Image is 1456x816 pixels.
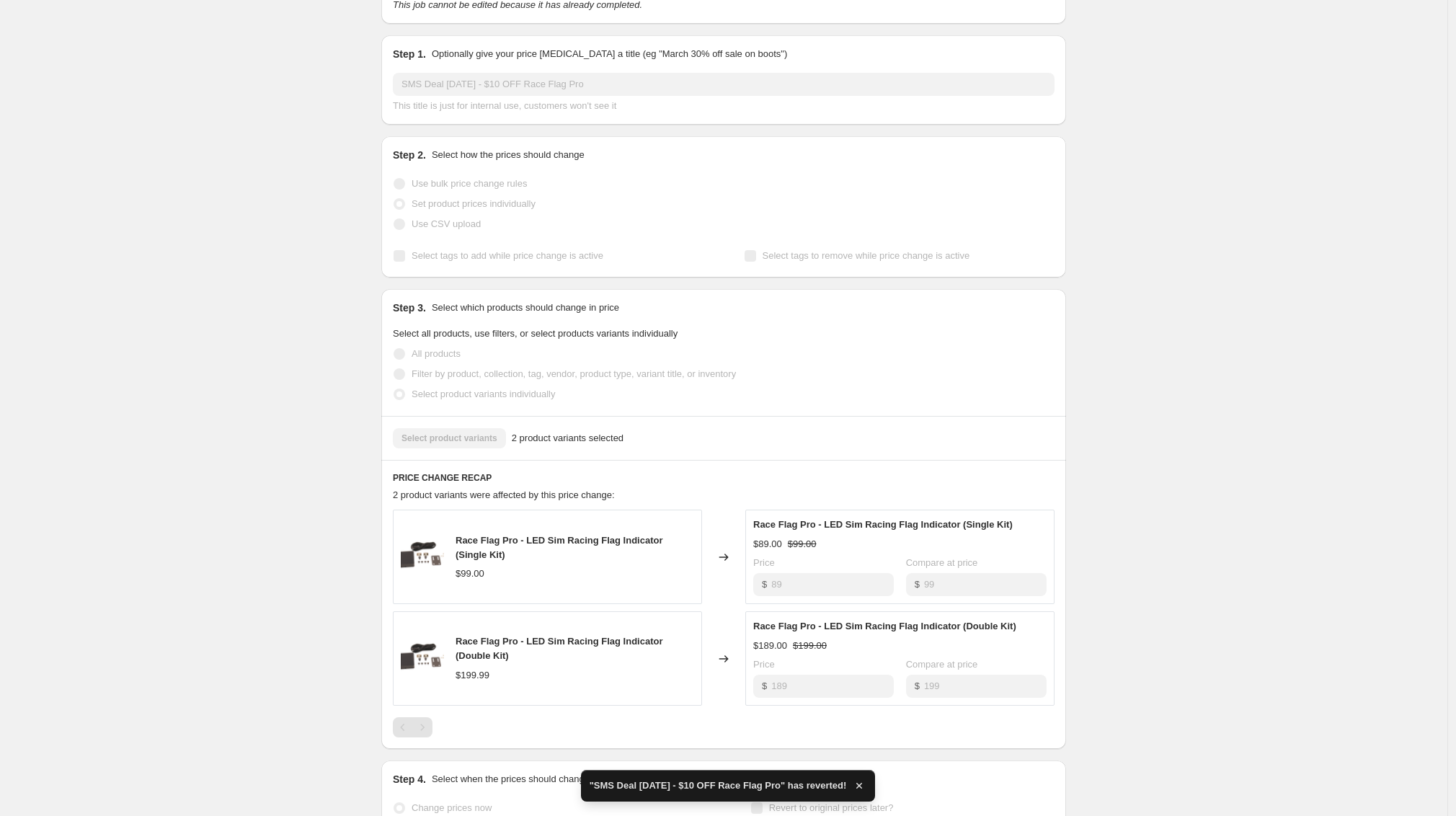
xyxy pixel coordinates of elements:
img: Race-Flag-Pro-AllParts_80x.png [401,536,444,579]
span: Use bulk price change rules [412,178,527,189]
span: Race Flag Pro - LED Sim Racing Flag Indicator (Double Kit) [456,636,663,661]
span: $99.00 [456,568,484,579]
span: $199.00 [793,640,827,651]
h6: PRICE CHANGE RECAP [393,472,1055,484]
nav: Pagination [393,717,432,737]
span: Use CSV upload [412,218,481,229]
span: Filter by product, collection, tag, vendor, product type, variant title, or inventory [412,368,736,379]
span: Compare at price [906,659,978,670]
span: Compare at price [906,557,978,568]
span: Select tags to add while price change is active [412,250,603,261]
span: Select tags to remove while price change is active [763,250,970,261]
h2: Step 1. [393,47,426,61]
span: $ [915,579,920,590]
span: Change prices now [412,802,492,813]
span: "SMS Deal [DATE] - $10 OFF Race Flag Pro" has reverted! [590,779,847,793]
span: $189.00 [753,640,787,651]
span: Select product variants individually [412,389,555,399]
span: Race Flag Pro - LED Sim Racing Flag Indicator (Single Kit) [456,535,663,560]
span: $89.00 [753,538,782,549]
span: Price [753,557,775,568]
span: This title is just for internal use, customers won't see it [393,100,616,111]
span: Price [753,659,775,670]
img: Race-Flag-Pro-AllParts_80x.png [401,637,444,680]
p: Select which products should change in price [432,301,619,315]
p: Optionally give your price [MEDICAL_DATA] a title (eg "March 30% off sale on boots") [432,47,787,61]
span: 2 product variants were affected by this price change: [393,489,615,500]
h2: Step 3. [393,301,426,315]
input: 30% off holiday sale [393,73,1055,96]
span: $ [762,680,767,691]
h2: Step 4. [393,772,426,786]
span: $199.99 [456,670,489,680]
span: $ [762,579,767,590]
span: Select all products, use filters, or select products variants individually [393,328,678,339]
span: $ [915,680,920,691]
h2: Step 2. [393,148,426,162]
span: All products [412,348,461,359]
span: Race Flag Pro - LED Sim Racing Flag Indicator (Double Kit) [753,621,1016,631]
span: 2 product variants selected [512,431,623,445]
p: Select when the prices should change [432,772,590,786]
span: Set product prices individually [412,198,536,209]
p: Select how the prices should change [432,148,585,162]
span: Race Flag Pro - LED Sim Racing Flag Indicator (Single Kit) [753,519,1013,530]
span: $99.00 [788,538,817,549]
